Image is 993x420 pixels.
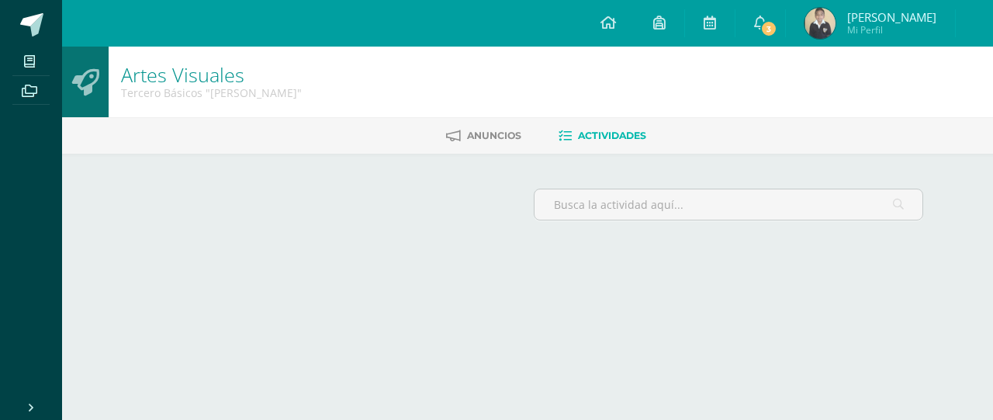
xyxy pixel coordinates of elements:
[467,130,521,141] span: Anuncios
[446,123,521,148] a: Anuncios
[121,61,244,88] a: Artes Visuales
[578,130,646,141] span: Actividades
[804,8,836,39] img: 139ad4bce731a5d99f71967e08cee11c.png
[535,189,922,220] input: Busca la actividad aquí...
[559,123,646,148] a: Actividades
[847,9,936,25] span: [PERSON_NAME]
[121,85,302,100] div: Tercero Básicos 'Arquimedes'
[847,23,936,36] span: Mi Perfil
[760,20,777,37] span: 3
[121,64,302,85] h1: Artes Visuales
